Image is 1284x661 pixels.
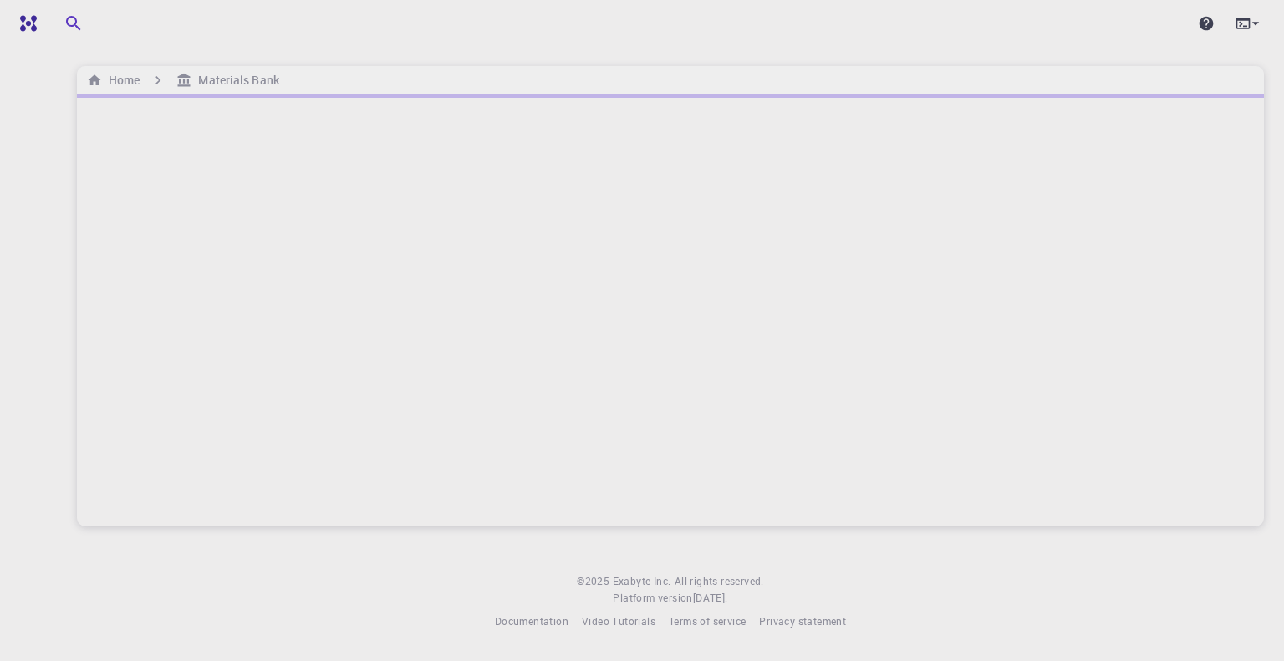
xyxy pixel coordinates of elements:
[669,613,746,630] a: Terms of service
[582,614,655,628] span: Video Tutorials
[495,613,568,630] a: Documentation
[13,15,37,32] img: logo
[675,573,764,590] span: All rights reserved.
[191,71,278,89] h6: Materials Bank
[693,590,728,607] a: [DATE].
[613,574,671,587] span: Exabyte Inc.
[102,71,140,89] h6: Home
[495,614,568,628] span: Documentation
[84,71,283,89] nav: breadcrumb
[613,573,671,590] a: Exabyte Inc.
[693,591,728,604] span: [DATE] .
[669,614,746,628] span: Terms of service
[759,613,846,630] a: Privacy statement
[582,613,655,630] a: Video Tutorials
[759,614,846,628] span: Privacy statement
[577,573,612,590] span: © 2025
[613,590,692,607] span: Platform version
